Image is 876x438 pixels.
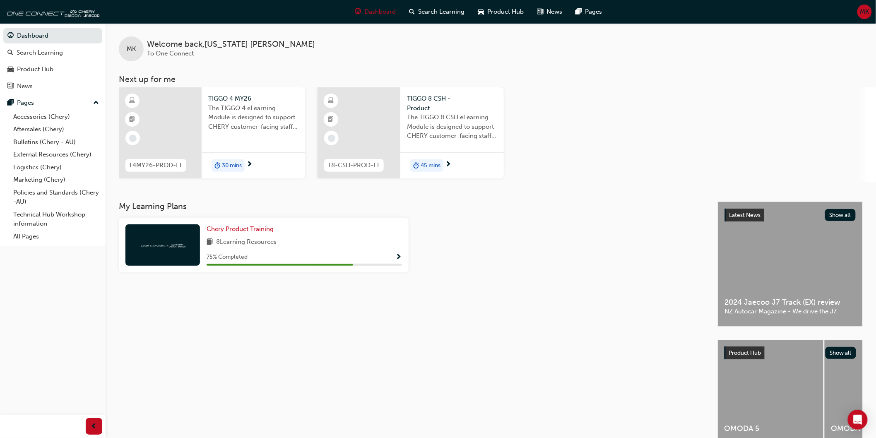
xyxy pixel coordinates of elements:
span: The TIGGO 4 eLearning Module is designed to support CHERY customer-facing staff with the product ... [208,103,298,132]
span: duration-icon [413,160,419,171]
span: booktick-icon [130,114,135,125]
span: Welcome back , [US_STATE] [PERSON_NAME] [147,40,315,49]
a: Product HubShow all [724,347,856,360]
div: Product Hub [17,65,53,74]
span: prev-icon [91,421,97,432]
span: news-icon [537,7,543,17]
span: NZ Autocar Magazine - We drive the J7. [725,307,856,316]
span: search-icon [409,7,415,17]
a: Aftersales (Chery) [10,123,102,136]
button: Show Progress [396,252,402,262]
a: All Pages [10,230,102,243]
a: Latest NewsShow all [725,209,856,222]
h3: Next up for me [106,75,876,84]
span: The TIGGO 8 CSH eLearning Module is designed to support CHERY customer-facing staff with the prod... [407,113,497,141]
a: news-iconNews [530,3,569,20]
a: External Resources (Chery) [10,148,102,161]
span: learningResourceType_ELEARNING-icon [328,96,334,106]
button: Show all [825,347,857,359]
span: OMODA 5 [724,424,817,433]
span: duration-icon [214,160,220,171]
a: Marketing (Chery) [10,173,102,186]
button: Pages [3,95,102,111]
span: 2024 Jaecoo J7 Track (EX) review [725,298,856,307]
a: Dashboard [3,28,102,43]
span: TIGGO 4 MY26 [208,94,298,103]
span: MK [127,44,136,54]
span: TIGGO 8 CSH - Product [407,94,497,113]
div: News [17,82,33,91]
span: Show Progress [396,254,402,261]
span: 8 Learning Resources [216,237,277,248]
span: MK [860,7,869,17]
a: Product Hub [3,62,102,77]
h3: My Learning Plans [119,202,705,211]
span: 30 mins [222,161,242,171]
img: oneconnect [4,3,99,20]
a: Bulletins (Chery - AU) [10,136,102,149]
a: T4MY26-PROD-ELTIGGO 4 MY26The TIGGO 4 eLearning Module is designed to support CHERY customer-faci... [119,87,305,178]
div: Open Intercom Messenger [848,410,868,430]
span: booktick-icon [328,114,334,125]
img: oneconnect [140,241,185,249]
span: search-icon [7,49,13,57]
span: up-icon [93,98,99,108]
a: pages-iconPages [569,3,609,20]
span: Chery Product Training [207,225,274,233]
span: News [546,7,562,17]
div: Pages [17,98,34,108]
span: learningResourceType_ELEARNING-icon [130,96,135,106]
span: Dashboard [364,7,396,17]
span: 75 % Completed [207,253,248,262]
a: Chery Product Training [207,224,277,234]
a: Latest NewsShow all2024 Jaecoo J7 Track (EX) reviewNZ Autocar Magazine - We drive the J7. [718,202,863,327]
a: News [3,79,102,94]
span: news-icon [7,83,14,90]
span: book-icon [207,237,213,248]
a: Accessories (Chery) [10,111,102,123]
span: pages-icon [7,99,14,107]
a: Technical Hub Workshop information [10,208,102,230]
a: guage-iconDashboard [348,3,402,20]
span: Product Hub [487,7,524,17]
span: Pages [585,7,602,17]
a: search-iconSearch Learning [402,3,471,20]
a: car-iconProduct Hub [471,3,530,20]
span: next-icon [445,161,451,168]
span: guage-icon [355,7,361,17]
a: Logistics (Chery) [10,161,102,174]
span: learningRecordVerb_NONE-icon [129,135,137,142]
span: next-icon [246,161,253,168]
span: T4MY26-PROD-EL [129,161,183,170]
div: Search Learning [17,48,63,58]
span: Product Hub [729,349,761,356]
a: Search Learning [3,45,102,60]
button: Show all [825,209,856,221]
span: learningRecordVerb_NONE-icon [328,135,335,142]
a: Policies and Standards (Chery -AU) [10,186,102,208]
a: T8-CSH-PROD-ELTIGGO 8 CSH - ProductThe TIGGO 8 CSH eLearning Module is designed to support CHERY ... [318,87,504,178]
span: car-icon [478,7,484,17]
span: Search Learning [418,7,464,17]
span: guage-icon [7,32,14,40]
span: car-icon [7,66,14,73]
span: 45 mins [421,161,440,171]
button: MK [857,5,872,19]
button: DashboardSearch LearningProduct HubNews [3,26,102,95]
span: pages-icon [575,7,582,17]
span: Latest News [729,212,761,219]
span: To One Connect [147,50,194,57]
span: T8-CSH-PROD-EL [327,161,380,170]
